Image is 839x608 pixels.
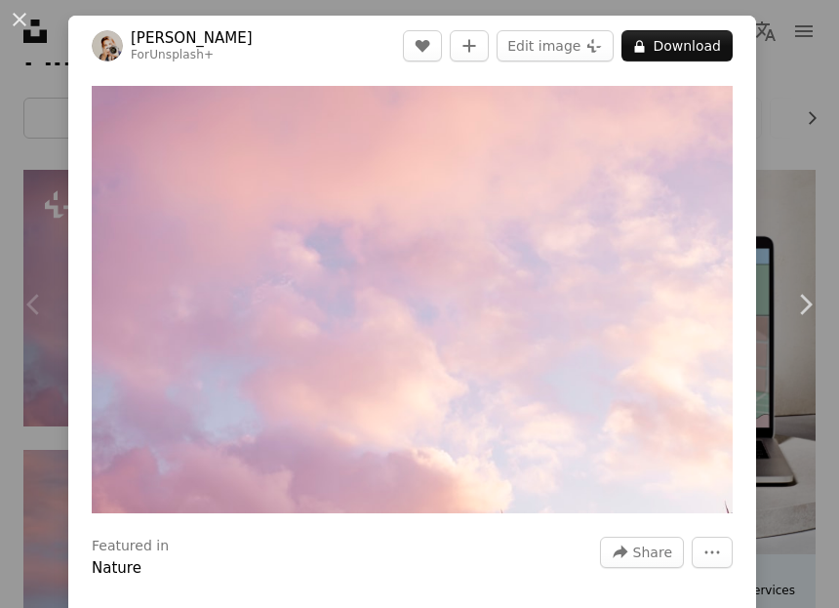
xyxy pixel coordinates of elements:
button: Add to Collection [450,30,489,61]
a: Next [771,211,839,398]
button: Share this image [600,537,684,568]
a: Unsplash+ [149,48,214,61]
img: Go to laura adai's profile [92,30,123,61]
h3: Featured in [92,537,169,556]
span: Share [633,538,672,567]
button: Zoom in on this image [92,86,733,513]
img: A bird flying in the air with a pink sky in the background [92,86,733,513]
button: More Actions [692,537,733,568]
button: Edit image [497,30,614,61]
div: For [131,48,253,63]
a: Nature [92,559,141,577]
a: [PERSON_NAME] [131,28,253,48]
button: Like [403,30,442,61]
button: Download [621,30,733,61]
